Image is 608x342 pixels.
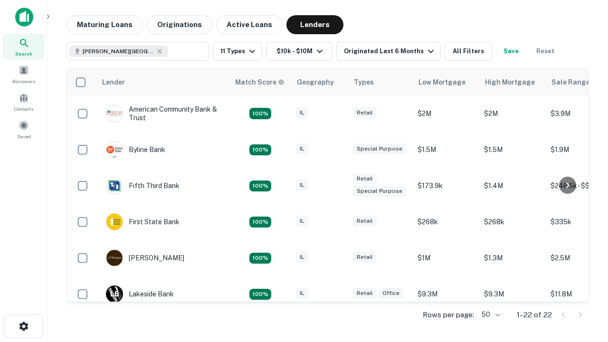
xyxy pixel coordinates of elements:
th: Types [348,69,413,95]
button: Reset [530,42,560,61]
p: Rows per page: [423,309,474,321]
div: Capitalize uses an advanced AI algorithm to match your search with the best lender. The match sco... [235,77,285,87]
div: Originated Last 6 Months [344,46,437,57]
span: [PERSON_NAME][GEOGRAPHIC_DATA], [GEOGRAPHIC_DATA] [83,47,154,56]
div: Matching Properties: 2, hasApolloMatch: undefined [249,180,271,192]
th: Low Mortgage [413,69,479,95]
span: Borrowers [12,77,35,85]
div: IL [296,216,308,227]
td: $1.5M [479,132,546,168]
td: $2M [479,95,546,132]
div: Low Mortgage [418,76,465,88]
p: L B [110,289,119,299]
div: Geography [297,76,334,88]
div: IL [296,143,308,154]
img: picture [106,142,123,158]
td: $268k [413,204,479,240]
div: Special Purpose [353,186,406,197]
div: IL [296,252,308,263]
span: Saved [17,133,31,140]
td: $9.3M [479,276,546,312]
th: High Mortgage [479,69,546,95]
button: Active Loans [216,15,283,34]
div: Matching Properties: 2, hasApolloMatch: undefined [249,108,271,119]
a: Saved [3,116,45,142]
img: picture [106,105,123,122]
td: $268k [479,204,546,240]
div: First State Bank [106,213,180,230]
div: Lakeside Bank [106,285,174,303]
div: Matching Properties: 2, hasApolloMatch: undefined [249,144,271,156]
div: Matching Properties: 2, hasApolloMatch: undefined [249,253,271,264]
div: [PERSON_NAME] [106,249,184,266]
th: Capitalize uses an advanced AI algorithm to match your search with the best lender. The match sco... [229,69,291,95]
button: Lenders [286,15,343,34]
div: Matching Properties: 3, hasApolloMatch: undefined [249,289,271,300]
iframe: Chat Widget [560,266,608,312]
div: Retail [353,288,377,299]
td: $1M [413,240,479,276]
div: Lender [102,76,125,88]
div: Retail [353,107,377,118]
div: IL [296,288,308,299]
img: picture [106,214,123,230]
div: IL [296,107,308,118]
p: 1–22 of 22 [517,309,552,321]
img: picture [106,178,123,194]
td: $1.3M [479,240,546,276]
div: Retail [353,216,377,227]
button: $10k - $10M [266,42,332,61]
div: IL [296,180,308,190]
td: $173.9k [413,168,479,204]
th: Geography [291,69,348,95]
button: Maturing Loans [66,15,143,34]
button: Originated Last 6 Months [336,42,441,61]
button: Save your search to get updates of matches that match your search criteria. [496,42,526,61]
div: Matching Properties: 2, hasApolloMatch: undefined [249,217,271,228]
td: $2M [413,95,479,132]
div: Office [379,288,403,299]
h6: Match Score [235,77,283,87]
div: 50 [478,308,502,322]
td: $9.3M [413,276,479,312]
button: All Filters [445,42,492,61]
img: picture [106,250,123,266]
a: Contacts [3,89,45,114]
div: Special Purpose [353,143,406,154]
a: Borrowers [3,61,45,87]
td: $1.5M [413,132,479,168]
div: American Community Bank & Trust [106,105,220,122]
span: Contacts [14,105,33,113]
th: Lender [96,69,229,95]
td: $1.4M [479,168,546,204]
button: 11 Types [213,42,262,61]
div: Retail [353,173,377,184]
button: Originations [147,15,212,34]
span: Search [15,50,32,57]
div: Fifth Third Bank [106,177,180,194]
a: Search [3,34,45,59]
div: Sale Range [551,76,590,88]
img: capitalize-icon.png [15,8,33,27]
div: Types [354,76,374,88]
div: High Mortgage [485,76,535,88]
div: Retail [353,252,377,263]
div: Byline Bank [106,141,165,158]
